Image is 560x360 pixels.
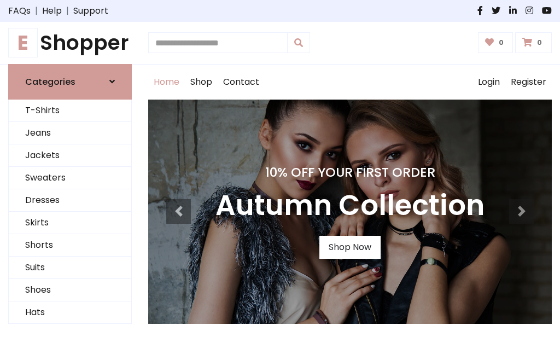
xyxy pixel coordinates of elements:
span: | [31,4,42,18]
a: Shop Now [319,236,381,259]
a: FAQs [8,4,31,18]
a: Contact [218,65,265,100]
a: Register [505,65,552,100]
span: E [8,28,38,57]
a: Categories [8,64,132,100]
a: Jackets [9,144,131,167]
a: Login [472,65,505,100]
a: T-Shirts [9,100,131,122]
a: Shoes [9,279,131,301]
a: Help [42,4,62,18]
a: Dresses [9,189,131,212]
a: Shorts [9,234,131,257]
a: Support [73,4,108,18]
h4: 10% Off Your First Order [215,165,485,180]
a: Jeans [9,122,131,144]
a: Shop [185,65,218,100]
a: EShopper [8,31,132,55]
a: 0 [515,32,552,53]
a: Sweaters [9,167,131,189]
h3: Autumn Collection [215,189,485,223]
span: 0 [534,38,545,48]
a: Suits [9,257,131,279]
a: Hats [9,301,131,324]
h1: Shopper [8,31,132,55]
a: 0 [478,32,514,53]
h6: Categories [25,77,75,87]
span: | [62,4,73,18]
span: 0 [496,38,506,48]
a: Home [148,65,185,100]
a: Skirts [9,212,131,234]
